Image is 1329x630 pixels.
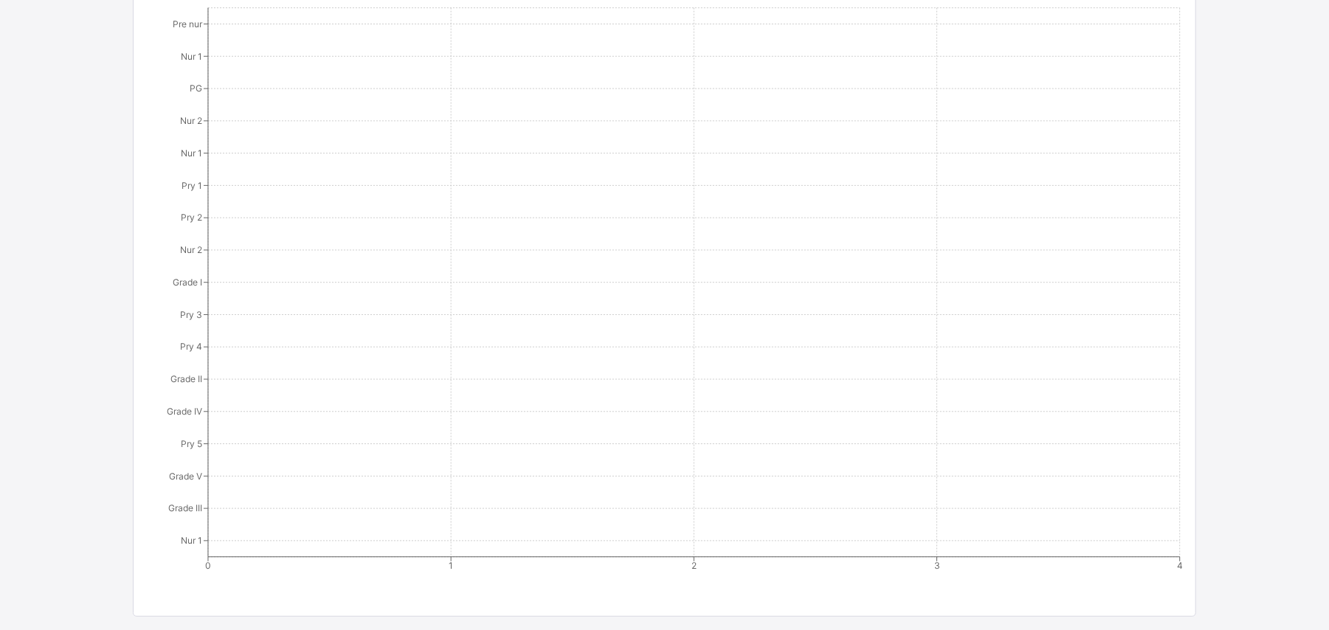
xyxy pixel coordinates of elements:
tspan: PG [190,83,202,94]
tspan: Pry 4 [180,342,202,353]
tspan: Pry 1 [182,180,202,191]
tspan: 3 [934,561,940,572]
tspan: Grade V [169,471,202,482]
tspan: Pry 2 [181,212,202,224]
tspan: 1 [449,561,453,572]
tspan: Grade II [170,373,202,384]
tspan: 2 [691,561,697,572]
tspan: Pre nur [173,18,203,30]
tspan: Pry 3 [180,309,202,320]
tspan: Nur 1 [181,51,202,62]
tspan: Grade III [168,503,202,514]
tspan: Nur 1 [181,148,202,159]
tspan: 0 [205,561,211,572]
tspan: Grade I [173,277,202,288]
tspan: Nur 1 [181,535,202,546]
tspan: Nur 2 [180,244,202,255]
tspan: Grade IV [167,406,202,417]
tspan: 4 [1177,561,1183,572]
tspan: Nur 2 [180,115,202,126]
tspan: Pry 5 [181,438,202,449]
